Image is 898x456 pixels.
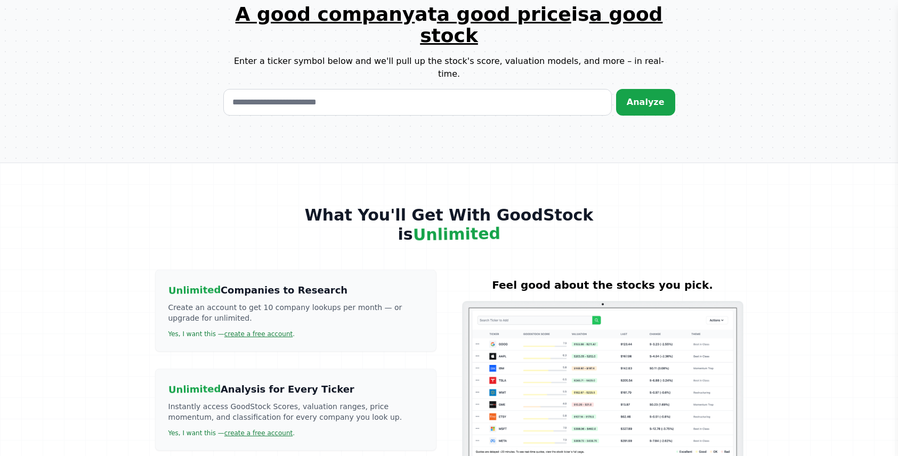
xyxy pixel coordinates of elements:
[168,283,423,298] h3: Companies to Research
[616,89,675,116] button: Analyze
[168,302,423,323] p: Create an account to get 10 company lookups per month — or upgrade for unlimited.
[627,97,665,107] span: Analyze
[412,224,500,245] span: Unlimited
[168,429,423,437] p: Yes, I want this — .
[168,381,221,397] span: Unlimited
[168,282,221,298] span: Unlimited
[223,55,675,80] p: Enter a ticker symbol below and we'll pull up the stock's score, valuation models, and more – in ...
[168,401,423,422] p: Instantly access GoodStock Scores, valuation ranges, price momentum, and classification for every...
[420,3,662,46] span: a good stock
[223,4,675,46] h1: at is
[168,382,423,397] h3: Analysis for Every Ticker
[437,3,571,25] span: a good price
[462,278,743,292] p: Feel good about the stocks you pick.
[168,330,423,338] p: Yes, I want this — .
[236,3,415,25] span: A good company
[224,429,293,437] a: create a free account
[155,206,743,244] h2: What You'll Get With GoodStock is
[224,330,293,338] a: create a free account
